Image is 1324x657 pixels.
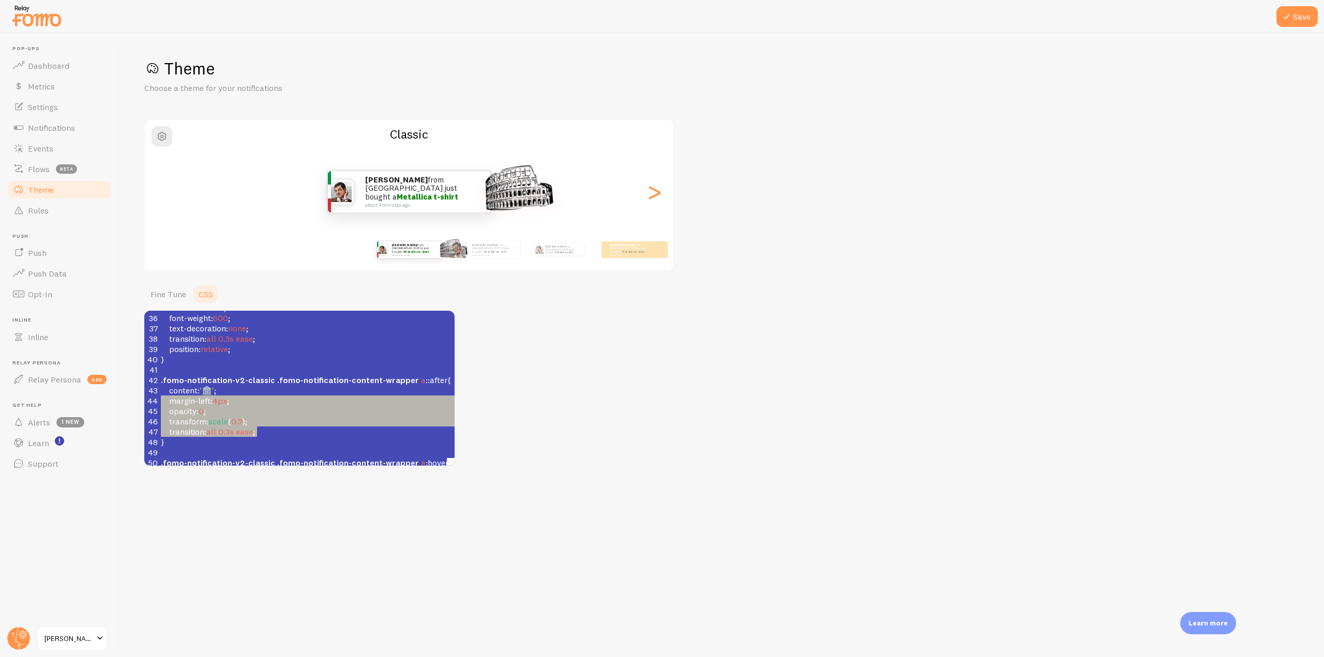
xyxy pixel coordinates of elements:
[144,457,159,468] div: 50
[144,58,1299,79] h1: Theme
[404,250,434,254] a: Metallica t-shirt
[144,364,159,375] div: 41
[161,437,164,447] span: }
[28,205,49,216] span: Rules
[6,453,113,474] a: Support
[12,317,113,324] span: Inline
[378,246,386,254] img: Fomo
[28,143,53,154] span: Events
[6,55,113,76] a: Dashboard
[12,360,113,366] span: Relay Persona
[12,233,113,240] span: Push
[331,181,352,202] img: Fomo
[161,375,451,385] span: :: {
[28,417,50,427] span: Alerts
[6,412,113,433] a: Alerts 1 new
[206,426,216,437] span: all
[472,243,516,256] p: from [GEOGRAPHIC_DATA] just bought a
[144,344,159,354] div: 39
[144,385,159,395] div: 43
[144,284,192,304] a: Fine Tune
[28,185,54,195] span: Theme
[208,416,228,426] span: scale
[161,354,164,364] span: }
[12,45,113,52] span: Pop-ups
[365,175,428,185] strong: [PERSON_NAME]
[277,375,419,385] span: .fomo-notification-content-wrapper
[28,438,49,448] span: Learn
[28,332,48,342] span: Inline
[6,200,113,221] a: Rules
[6,97,113,117] a: Settings
[161,457,452,468] span: : {
[28,164,50,174] span: Flows
[87,375,107,384] span: new
[169,313,211,323] span: font-weight
[55,436,64,446] svg: <p>Watch New Feature Tutorials!</p>
[622,250,644,254] a: Metallica t-shirt
[28,248,47,258] span: Push
[144,406,159,416] div: 45
[392,243,438,256] p: from [GEOGRAPHIC_DATA] just bought a
[161,406,206,416] span: : ;
[6,179,113,200] a: Theme
[28,289,52,299] span: Opt-In
[6,263,113,284] a: Push Data
[28,459,58,469] span: Support
[161,344,230,354] span: : ;
[231,416,242,426] span: 0.7
[144,447,159,457] div: 49
[421,375,426,385] span: a
[144,82,393,94] p: Choose a theme for your notifications
[161,395,229,406] span: : ;
[144,395,159,406] div: 44
[144,333,159,344] div: 38
[1188,618,1228,628] p: Learn more
[28,268,67,279] span: Push Data
[555,251,573,254] a: Metallica t-shirt
[6,138,113,159] a: Events
[144,313,159,323] div: 36
[535,246,543,254] img: Fomo
[472,243,497,247] strong: [PERSON_NAME]
[192,284,219,304] a: CSS
[169,323,226,333] span: text-decoration
[610,243,635,247] strong: [PERSON_NAME]
[169,416,206,426] span: transform
[610,254,650,256] small: about 4 minutes ago
[545,244,580,255] p: from [GEOGRAPHIC_DATA] just bought a
[218,333,234,344] span: 0.3s
[161,333,255,344] span: : ;
[392,243,417,247] strong: [PERSON_NAME]
[6,242,113,263] a: Push
[6,76,113,97] a: Metrics
[11,3,63,29] img: fomo-relay-logo-orange.svg
[37,626,107,651] a: [PERSON_NAME]-test-store
[428,457,448,468] span: hover
[648,155,660,229] div: Next slide
[169,406,197,416] span: opacity
[199,406,204,416] span: 0
[6,369,113,390] a: Relay Persona new
[610,243,651,256] p: from [GEOGRAPHIC_DATA] just bought a
[545,245,566,248] strong: [PERSON_NAME]
[228,323,246,333] span: none
[169,395,210,406] span: margin-left
[169,385,198,395] span: content
[144,437,159,447] div: 48
[169,333,204,344] span: transition
[144,416,159,426] div: 46
[161,385,216,395] span: : ;
[449,241,466,258] img: Fomo
[144,354,159,364] div: 40
[6,117,113,138] a: Notifications
[213,395,227,406] span: 4px
[144,426,159,437] div: 47
[56,417,84,427] span: 1 new
[236,333,253,344] span: ease
[218,426,234,437] span: 0.3s
[161,375,275,385] span: .fomo-notification-v2-classic
[365,176,480,208] p: from [GEOGRAPHIC_DATA] just bought a
[12,402,113,409] span: Get Help
[6,433,113,453] a: Learn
